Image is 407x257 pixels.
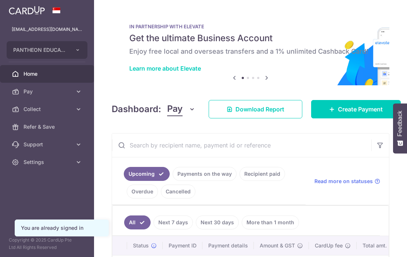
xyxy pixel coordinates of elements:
a: Overdue [127,185,158,199]
span: CardUp fee [315,242,343,249]
span: Feedback [397,111,403,136]
span: Settings [24,158,72,166]
button: Feedback - Show survey [393,103,407,153]
a: Next 7 days [154,215,193,229]
span: Create Payment [338,105,383,114]
a: Recipient paid [239,167,285,181]
span: Download Report [235,105,284,114]
h6: Enjoy free local and overseas transfers and a 1% unlimited Cashback Card! [129,47,372,56]
span: Pay [167,102,183,116]
span: Pay [24,88,72,95]
span: Amount & GST [260,242,295,249]
span: Read more on statuses [314,178,373,185]
p: [EMAIL_ADDRESS][DOMAIN_NAME] [12,26,82,33]
span: Support [24,141,72,148]
a: Upcoming [124,167,170,181]
button: Pay [167,102,195,116]
a: Download Report [209,100,302,118]
a: Next 30 days [196,215,239,229]
div: You are already signed in [21,224,102,232]
span: Status [133,242,149,249]
a: Cancelled [161,185,195,199]
h4: Dashboard: [112,103,161,116]
a: Create Payment [311,100,401,118]
span: PANTHEON EDUCATION CENTRE PRIVATE LIMITED [13,46,68,54]
a: Payments on the way [173,167,237,181]
a: Learn more about Elevate [129,65,201,72]
span: Collect [24,106,72,113]
img: Renovation banner [112,12,389,85]
th: Payment ID [163,236,202,255]
button: PANTHEON EDUCATION CENTRE PRIVATE LIMITED [7,41,87,59]
input: Search by recipient name, payment id or reference [112,133,371,157]
a: More than 1 month [242,215,299,229]
th: Payment details [202,236,254,255]
h5: Get the ultimate Business Account [129,32,372,44]
p: IN PARTNERSHIP WITH ELEVATE [129,24,372,29]
span: Home [24,70,72,78]
span: Total amt. [363,242,387,249]
a: Read more on statuses [314,178,380,185]
a: All [124,215,151,229]
span: Refer & Save [24,123,72,131]
img: CardUp [9,6,45,15]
